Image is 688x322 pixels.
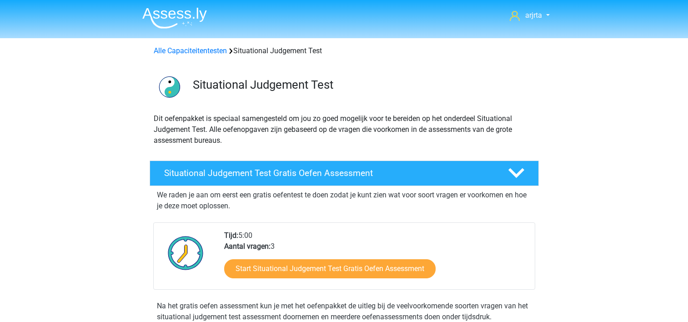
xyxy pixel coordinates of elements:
a: Start Situational Judgement Test Gratis Oefen Assessment [224,259,436,278]
b: Aantal vragen: [224,242,271,251]
img: Klok [163,230,209,276]
a: Alle Capaciteitentesten [154,46,227,55]
p: We raden je aan om eerst een gratis oefentest te doen zodat je kunt zien wat voor soort vragen er... [157,190,532,211]
span: arjrta [525,11,542,20]
a: arjrta [506,10,553,21]
img: Assessly [142,7,207,29]
h4: Situational Judgement Test Gratis Oefen Assessment [164,168,493,178]
a: Situational Judgement Test Gratis Oefen Assessment [146,161,542,186]
div: Situational Judgement Test [150,45,538,56]
h3: Situational Judgement Test [193,78,532,92]
img: situational judgement test [150,67,189,106]
div: 5:00 3 [217,230,534,289]
b: Tijd: [224,231,238,240]
p: Dit oefenpakket is speciaal samengesteld om jou zo goed mogelijk voor te bereiden op het onderdee... [154,113,535,146]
